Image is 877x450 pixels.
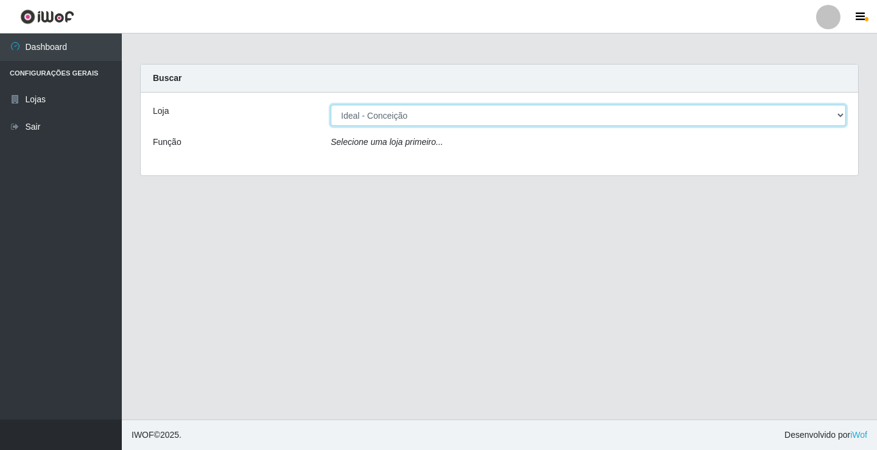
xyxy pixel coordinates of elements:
[153,73,181,83] strong: Buscar
[132,430,154,440] span: IWOF
[153,105,169,118] label: Loja
[331,137,443,147] i: Selecione uma loja primeiro...
[784,429,867,441] span: Desenvolvido por
[850,430,867,440] a: iWof
[132,429,181,441] span: © 2025 .
[153,136,181,149] label: Função
[20,9,74,24] img: CoreUI Logo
